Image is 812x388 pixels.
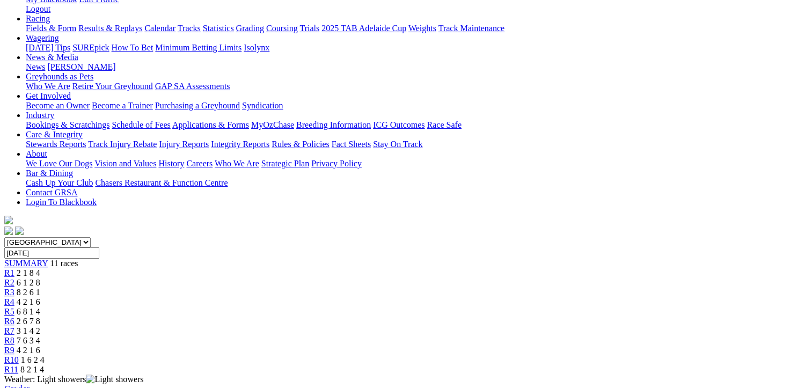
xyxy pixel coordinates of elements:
[26,62,45,71] a: News
[78,24,142,33] a: Results & Replays
[17,346,40,355] span: 4 2 1 6
[26,120,109,129] a: Bookings & Scratchings
[26,140,808,149] div: Care & Integrity
[17,268,40,277] span: 2 1 8 4
[26,101,808,111] div: Get Involved
[155,43,242,52] a: Minimum Betting Limits
[26,101,90,110] a: Become an Owner
[4,355,19,364] a: R10
[144,24,175,33] a: Calendar
[26,4,50,13] a: Logout
[236,24,264,33] a: Grading
[299,24,319,33] a: Trials
[88,140,157,149] a: Track Injury Rebate
[4,278,14,287] a: R2
[17,288,40,297] span: 8 2 6 1
[296,120,371,129] a: Breeding Information
[26,33,59,42] a: Wagering
[26,140,86,149] a: Stewards Reports
[26,178,808,188] div: Bar & Dining
[4,247,99,259] input: Select date
[26,130,83,139] a: Care & Integrity
[47,62,115,71] a: [PERSON_NAME]
[26,43,70,52] a: [DATE] Tips
[112,120,170,129] a: Schedule of Fees
[26,14,50,23] a: Racing
[26,159,92,168] a: We Love Our Dogs
[26,62,808,72] div: News & Media
[266,24,298,33] a: Coursing
[26,43,808,53] div: Wagering
[203,24,234,33] a: Statistics
[155,101,240,110] a: Purchasing a Greyhound
[26,82,808,91] div: Greyhounds as Pets
[211,140,269,149] a: Integrity Reports
[15,226,24,235] img: twitter.svg
[155,82,230,91] a: GAP SA Assessments
[4,346,14,355] a: R9
[4,259,48,268] a: SUMMARY
[4,326,14,335] a: R7
[17,317,40,326] span: 2 6 7 8
[21,355,45,364] span: 1 6 2 4
[17,307,40,316] span: 6 8 1 4
[373,140,422,149] a: Stay On Track
[92,101,153,110] a: Become a Trainer
[438,24,504,33] a: Track Maintenance
[20,365,44,374] span: 8 2 1 4
[261,159,309,168] a: Strategic Plan
[95,178,228,187] a: Chasers Restaurant & Function Centre
[4,336,14,345] a: R8
[26,111,54,120] a: Industry
[427,120,461,129] a: Race Safe
[72,82,153,91] a: Retire Your Greyhound
[26,24,76,33] a: Fields & Form
[26,72,93,81] a: Greyhounds as Pets
[4,226,13,235] img: facebook.svg
[17,326,40,335] span: 3 1 4 2
[72,43,109,52] a: SUREpick
[50,259,78,268] span: 11 races
[215,159,259,168] a: Who We Are
[321,24,406,33] a: 2025 TAB Adelaide Cup
[26,149,47,158] a: About
[4,216,13,224] img: logo-grsa-white.png
[408,24,436,33] a: Weights
[251,120,294,129] a: MyOzChase
[244,43,269,52] a: Isolynx
[4,317,14,326] a: R6
[272,140,330,149] a: Rules & Policies
[17,278,40,287] span: 6 1 2 8
[242,101,283,110] a: Syndication
[26,188,77,197] a: Contact GRSA
[373,120,425,129] a: ICG Outcomes
[26,169,73,178] a: Bar & Dining
[17,336,40,345] span: 7 6 3 4
[332,140,371,149] a: Fact Sheets
[158,159,184,168] a: History
[4,307,14,316] a: R5
[26,82,70,91] a: Who We Are
[311,159,362,168] a: Privacy Policy
[26,120,808,130] div: Industry
[112,43,153,52] a: How To Bet
[4,297,14,306] a: R4
[4,268,14,277] a: R1
[26,178,93,187] a: Cash Up Your Club
[172,120,249,129] a: Applications & Forms
[4,365,18,374] a: R11
[4,288,14,297] a: R3
[26,24,808,33] div: Racing
[26,53,78,62] a: News & Media
[26,197,97,207] a: Login To Blackbook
